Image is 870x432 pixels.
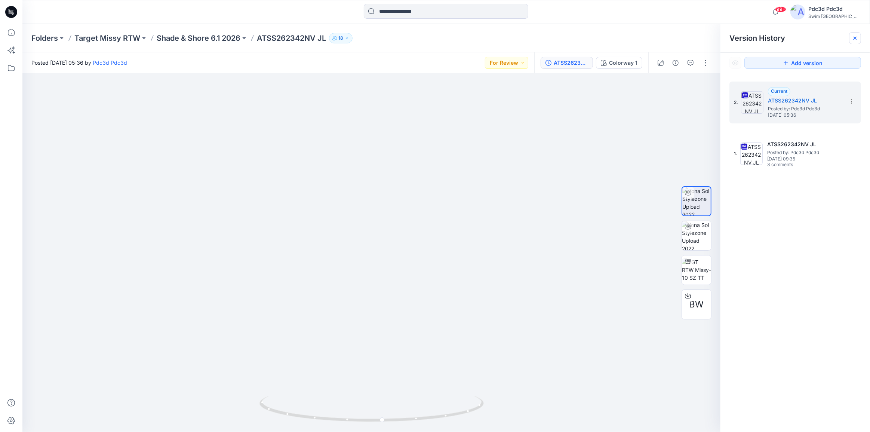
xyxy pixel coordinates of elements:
button: Colorway 1 [596,57,642,69]
span: BW [689,298,704,311]
img: ATSS262342NV JL [741,91,763,114]
div: Colorway 1 [609,59,637,67]
a: Pdc3d Pdc3d [93,59,127,66]
span: Posted by: Pdc3d Pdc3d [768,105,843,113]
span: 99+ [775,6,786,12]
span: Version History [729,34,785,43]
span: 3 comments [767,162,820,168]
h5: ATSS262342NV JL [767,140,842,149]
div: Swim [GEOGRAPHIC_DATA] [808,13,861,19]
a: Shade & Shore 6.1 2026 [157,33,240,43]
img: Kona Sol Stylezone Upload 2022 [682,221,711,250]
button: Details [670,57,682,69]
h5: ATSS262342NV JL [768,96,843,105]
div: ATSS262342NV JL [554,59,588,67]
img: Kona Sol Stylezone Upload 2022 [682,187,711,215]
div: Pdc3d Pdc3d [808,4,861,13]
span: 1. [734,150,737,157]
img: TGT RTW Missy-10 SZ TT [682,258,711,282]
button: Add version [744,57,861,69]
button: ATSS262342NV JL [541,57,593,69]
img: avatar [790,4,805,19]
span: Posted [DATE] 05:36 by [31,59,127,67]
a: Folders [31,33,58,43]
span: [DATE] 05:36 [768,113,843,118]
p: 18 [338,34,343,42]
button: 18 [329,33,353,43]
span: Current [771,88,787,94]
img: ATSS262342NV JL [740,143,763,165]
p: ATSS262342NV JL [257,33,326,43]
span: 2. [734,99,738,106]
button: Close [852,35,858,41]
a: Target Missy RTW [74,33,140,43]
span: [DATE] 09:35 [767,156,842,162]
span: Posted by: Pdc3d Pdc3d [767,149,842,156]
button: Show Hidden Versions [729,57,741,69]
